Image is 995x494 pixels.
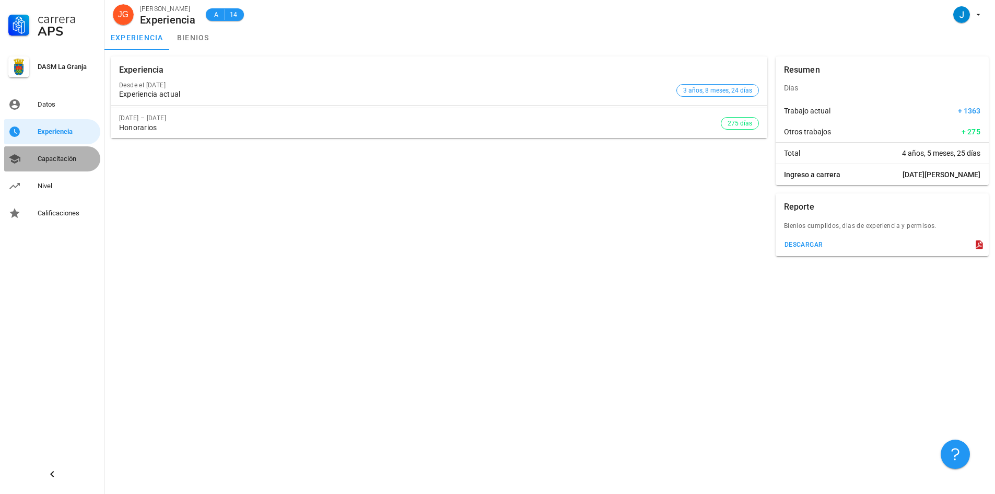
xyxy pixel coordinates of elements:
div: Reporte [784,193,814,221]
a: Datos [4,92,100,117]
a: Calificaciones [4,201,100,226]
div: Experiencia actual [119,90,672,99]
div: DASM La Granja [38,63,96,71]
div: descargar [784,241,823,248]
div: Experiencia [140,14,195,26]
span: Otros trabajos [784,127,831,137]
div: Carrera [38,13,96,25]
div: Honorarios [119,123,721,132]
button: descargar [780,237,827,252]
div: Experiencia [119,56,164,84]
div: Calificaciones [38,209,96,217]
span: [DATE][PERSON_NAME] [903,169,980,180]
span: 3 años, 8 meses, 24 días [683,85,752,96]
div: Bienios cumplidos, dias de experiencia y permisos. [776,221,989,237]
a: Experiencia [4,119,100,144]
span: JG [118,4,128,25]
a: bienios [170,25,217,50]
div: Experiencia [38,128,96,136]
a: Nivel [4,174,100,199]
div: APS [38,25,96,38]
div: Capacitación [38,155,96,163]
span: 275 días [728,118,752,129]
div: Desde el [DATE] [119,82,672,89]
div: avatar [113,4,134,25]
span: Trabajo actual [784,106,830,116]
a: Capacitación [4,146,100,171]
span: 14 [229,9,238,20]
span: + 275 [962,127,980,137]
div: avatar [953,6,970,23]
div: [PERSON_NAME] [140,4,195,14]
a: experiencia [104,25,170,50]
span: 4 años, 5 meses, 25 días [902,148,980,158]
div: Datos [38,100,96,109]
div: Días [776,75,989,100]
span: Ingreso a carrera [784,169,840,180]
div: Resumen [784,56,820,84]
span: A [212,9,220,20]
span: + 1363 [958,106,980,116]
span: Total [784,148,800,158]
div: Nivel [38,182,96,190]
div: [DATE] – [DATE] [119,114,721,122]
